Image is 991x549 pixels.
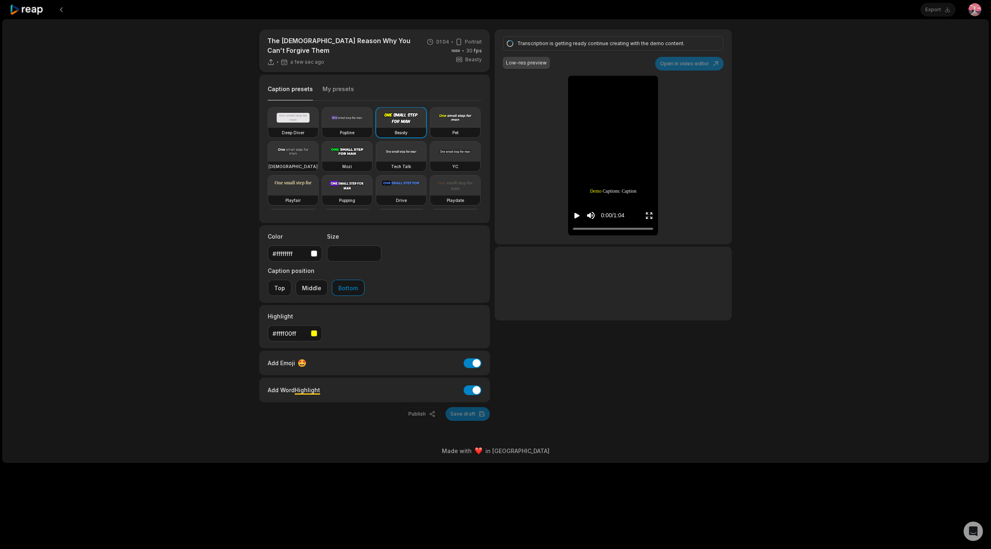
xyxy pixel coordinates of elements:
[268,385,320,395] div: Add Word
[573,208,581,223] button: Play video
[273,329,308,338] div: #ffff00ff
[395,129,408,136] h3: Beasty
[340,129,354,136] h3: Popline
[436,38,449,46] span: 01:04
[339,197,355,204] h3: Popping
[267,36,415,55] p: The [DEMOGRAPHIC_DATA] Reason Why You Can’t Forgive Them
[475,447,482,455] img: heart emoji
[268,325,322,341] button: #ffff00ff
[622,188,637,195] span: Caption
[465,56,482,63] span: Beasty
[403,407,441,421] button: Publish
[290,59,324,65] span: a few sec ago
[474,48,482,54] span: fps
[601,211,624,220] div: 0:00 / 1:04
[10,447,981,455] div: Made with in [GEOGRAPHIC_DATA]
[268,280,291,296] button: Top
[586,210,596,220] button: Mute sound
[506,59,547,67] div: Low-res preview
[323,85,354,100] button: My presets
[645,208,653,223] button: Enter Fullscreen
[295,387,320,393] span: Highlight
[268,245,322,262] button: #ffffffff
[268,266,364,275] label: Caption position
[452,129,458,136] h3: Pet
[603,188,620,195] span: Captions:
[268,359,295,367] span: Add Emoji
[269,163,318,170] h3: [DEMOGRAPHIC_DATA]
[285,197,301,204] h3: Playfair
[298,358,306,368] span: 🤩
[282,129,304,136] h3: Deep Diver
[268,312,322,320] label: Highlight
[273,250,308,258] div: #ffffffff
[342,163,352,170] h3: Mozi
[296,280,328,296] button: Middle
[447,197,464,204] h3: Playdate
[391,163,411,170] h3: Tech Talk
[465,38,482,46] span: Portrait
[452,163,458,170] h3: YC
[332,280,364,296] button: Bottom
[396,197,407,204] h3: Drive
[517,40,707,47] div: Transcription is getting ready continue creating with the demo content.
[466,47,482,54] span: 30
[268,85,313,101] button: Caption presets
[590,188,601,195] span: Demo
[268,232,322,241] label: Color
[327,232,381,241] label: Size
[964,522,983,541] div: Open Intercom Messenger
